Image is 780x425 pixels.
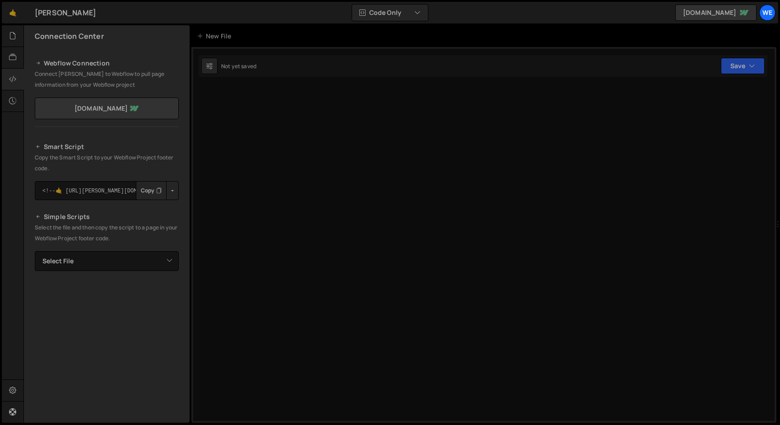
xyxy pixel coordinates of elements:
iframe: YouTube video player [35,286,180,367]
h2: Webflow Connection [35,58,179,69]
a: 🤙 [2,2,24,23]
a: [DOMAIN_NAME] [35,98,179,119]
div: Not yet saved [221,62,256,70]
a: [DOMAIN_NAME] [675,5,757,21]
div: New File [197,32,235,41]
h2: Connection Center [35,31,104,41]
button: Save [721,58,765,74]
div: [PERSON_NAME] [35,7,96,18]
p: Connect [PERSON_NAME] to Webflow to pull page information from your Webflow project [35,69,179,90]
textarea: <!--🤙 [URL][PERSON_NAME][DOMAIN_NAME]> <script>document.addEventListener("DOMContentLoaded", func... [35,181,179,200]
p: Copy the Smart Script to your Webflow Project footer code. [35,152,179,174]
h2: Simple Scripts [35,211,179,222]
button: Copy [136,181,167,200]
button: Code Only [352,5,428,21]
a: We [759,5,775,21]
p: Select the file and then copy the script to a page in your Webflow Project footer code. [35,222,179,244]
div: Button group with nested dropdown [136,181,179,200]
h2: Smart Script [35,141,179,152]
